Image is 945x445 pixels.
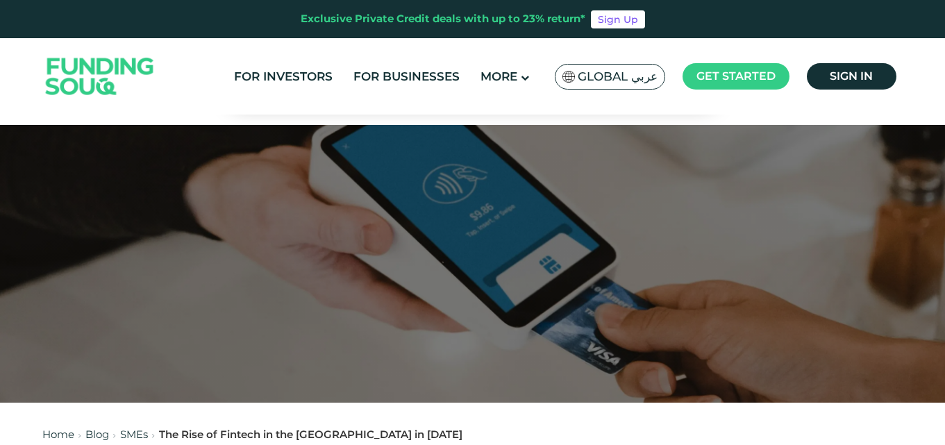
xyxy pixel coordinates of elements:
[578,69,658,85] span: Global عربي
[301,11,585,27] div: Exclusive Private Credit deals with up to 23% return*
[32,42,168,112] img: Logo
[42,428,74,441] a: Home
[85,428,109,441] a: Blog
[807,63,896,90] a: Sign in
[231,65,336,88] a: For Investors
[159,427,462,443] div: The Rise of Fintech in the [GEOGRAPHIC_DATA] in [DATE]
[696,69,776,83] span: Get started
[480,69,517,83] span: More
[562,71,575,83] img: SA Flag
[830,69,873,83] span: Sign in
[120,428,148,441] a: SMEs
[591,10,645,28] a: Sign Up
[350,65,463,88] a: For Businesses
